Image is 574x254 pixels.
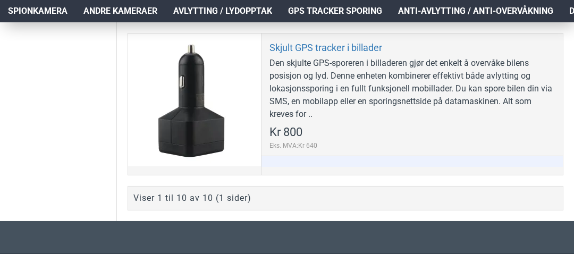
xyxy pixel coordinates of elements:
span: Andre kameraer [83,5,157,18]
a: Skjult GPS tracker i billader Skjult GPS tracker i billader [128,33,261,166]
span: Anti-avlytting / Anti-overvåkning [398,5,553,18]
div: Viser 1 til 10 av 10 (1 sider) [133,192,251,205]
a: Skjult GPS tracker i billader [269,41,382,54]
span: Eks. MVA:Kr 640 [269,141,317,150]
span: GPS Tracker Sporing [288,5,382,18]
span: Kr 800 [269,126,302,138]
span: Avlytting / Lydopptak [173,5,272,18]
div: Den skjulte GPS-sporeren i billaderen gjør det enkelt å overvåke bilens posisjon og lyd. Denne en... [269,57,555,121]
span: Spionkamera [8,5,67,18]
